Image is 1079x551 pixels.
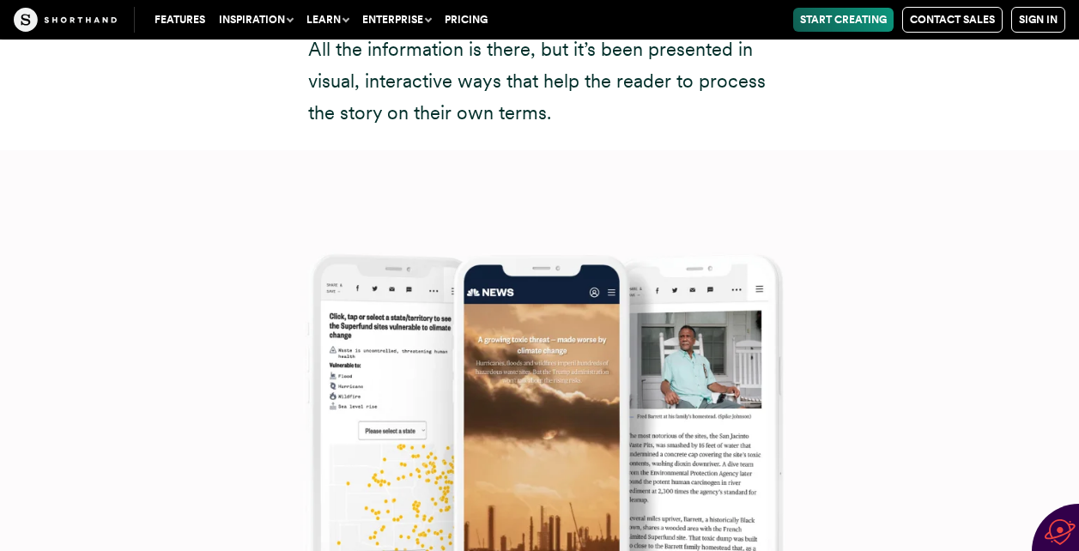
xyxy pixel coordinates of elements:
a: Features [148,8,212,32]
a: Pricing [438,8,494,32]
button: Learn [300,8,355,32]
a: Sign in [1011,7,1065,33]
button: Inspiration [212,8,300,32]
a: Contact Sales [902,7,1003,33]
button: Enterprise [355,8,438,32]
p: All the information is there, but it’s been presented in visual, interactive ways that help the r... [308,33,772,130]
a: Start Creating [793,8,894,32]
img: The Craft [14,8,117,32]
